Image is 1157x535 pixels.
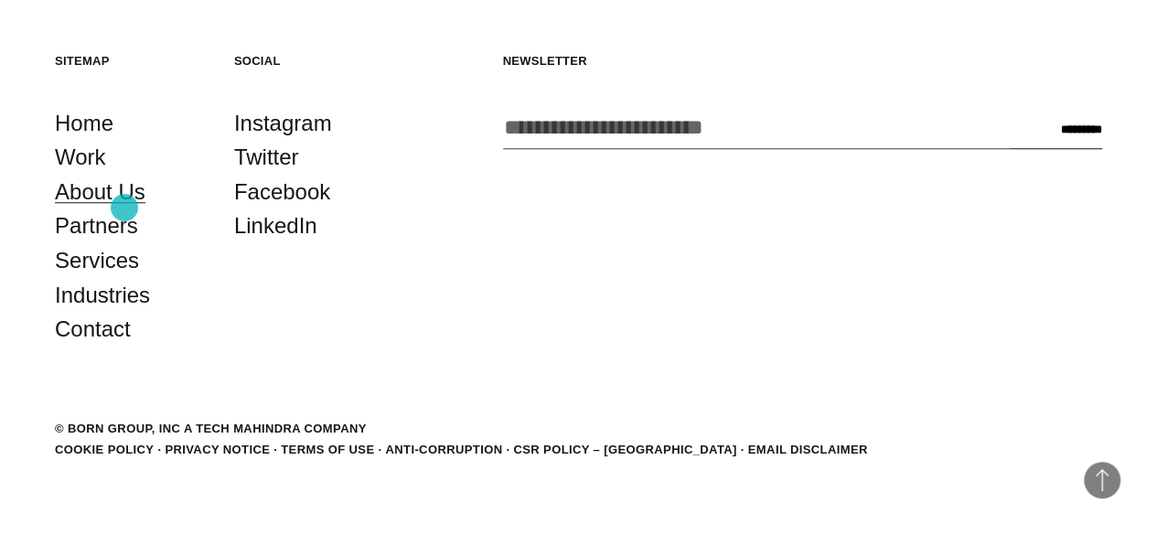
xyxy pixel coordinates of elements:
a: Contact [55,312,131,347]
a: Industries [55,278,150,313]
a: Partners [55,209,138,243]
a: Services [55,243,139,278]
a: Privacy Notice [165,443,270,456]
h5: Newsletter [503,53,1102,69]
a: LinkedIn [234,209,317,243]
a: Email Disclaimer [748,443,868,456]
h5: Social [234,53,386,69]
a: Terms of Use [281,443,374,456]
a: Instagram [234,106,332,141]
a: Home [55,106,113,141]
a: Facebook [234,175,330,209]
a: Twitter [234,140,299,175]
a: About Us [55,175,145,209]
a: Work [55,140,106,175]
a: Cookie Policy [55,443,154,456]
h5: Sitemap [55,53,207,69]
a: CSR POLICY – [GEOGRAPHIC_DATA] [513,443,736,456]
button: Back to Top [1084,462,1120,498]
div: © BORN GROUP, INC A Tech Mahindra Company [55,420,367,438]
a: Anti-Corruption [385,443,502,456]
